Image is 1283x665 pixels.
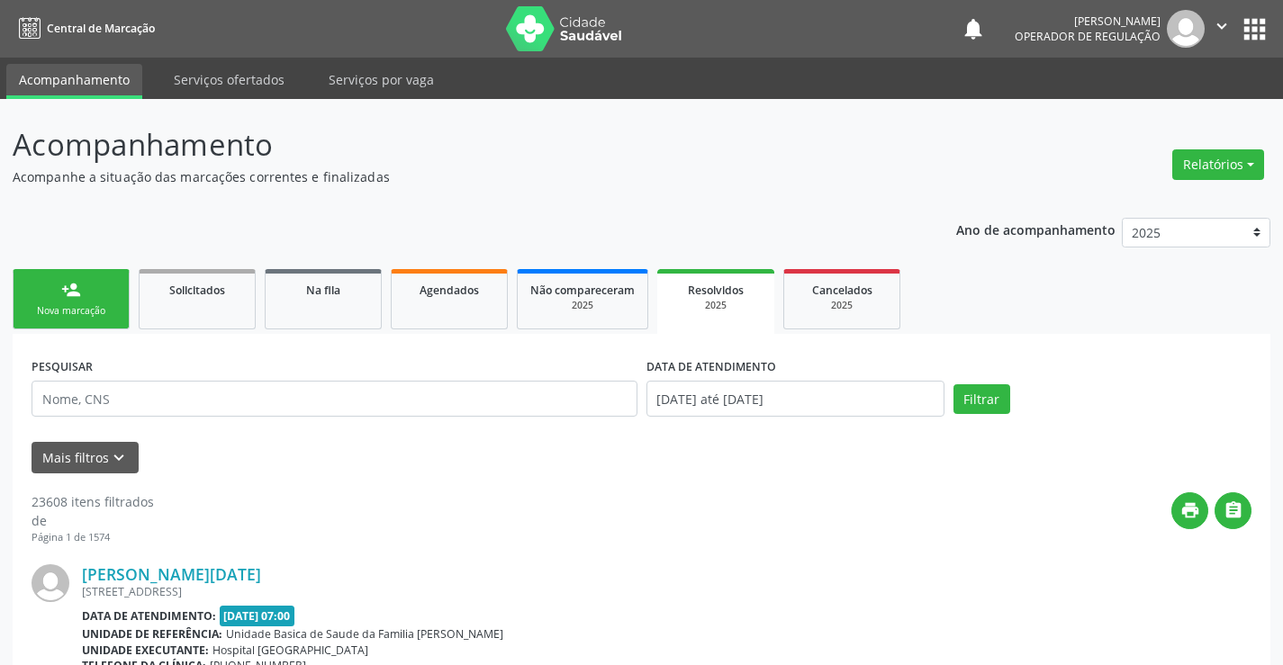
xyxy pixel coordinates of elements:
[82,626,222,642] b: Unidade de referência:
[220,606,295,626] span: [DATE] 07:00
[1215,492,1251,529] button: 
[212,643,368,658] span: Hospital [GEOGRAPHIC_DATA]
[812,283,872,298] span: Cancelados
[1172,149,1264,180] button: Relatórios
[797,299,887,312] div: 2025
[109,448,129,468] i: keyboard_arrow_down
[32,442,139,473] button: Mais filtroskeyboard_arrow_down
[420,283,479,298] span: Agendados
[530,299,635,312] div: 2025
[32,511,154,530] div: de
[961,16,986,41] button: notifications
[670,299,762,312] div: 2025
[32,492,154,511] div: 23608 itens filtrados
[32,381,637,417] input: Nome, CNS
[1167,10,1205,48] img: img
[1015,29,1161,44] span: Operador de regulação
[32,530,154,545] div: Página 1 de 1574
[646,353,776,381] label: DATA DE ATENDIMENTO
[1205,10,1239,48] button: 
[13,13,155,43] a: Central de Marcação
[13,122,893,167] p: Acompanhamento
[6,64,142,99] a: Acompanhamento
[32,564,69,602] img: img
[161,64,297,95] a: Serviços ofertados
[688,283,744,298] span: Resolvidos
[530,283,635,298] span: Não compareceram
[306,283,340,298] span: Na fila
[646,381,944,417] input: Selecione um intervalo
[26,304,116,318] div: Nova marcação
[1224,500,1243,520] i: 
[82,584,1251,599] div: [STREET_ADDRESS]
[953,384,1010,415] button: Filtrar
[1171,492,1208,529] button: print
[1239,13,1270,45] button: apps
[956,218,1116,240] p: Ano de acompanhamento
[47,21,155,36] span: Central de Marcação
[1212,16,1232,36] i: 
[316,64,447,95] a: Serviços por vaga
[13,167,893,186] p: Acompanhe a situação das marcações correntes e finalizadas
[32,353,93,381] label: PESQUISAR
[226,626,503,642] span: Unidade Basica de Saude da Familia [PERSON_NAME]
[82,643,209,658] b: Unidade executante:
[169,283,225,298] span: Solicitados
[82,564,261,584] a: [PERSON_NAME][DATE]
[1180,500,1200,520] i: print
[61,280,81,300] div: person_add
[82,608,216,624] b: Data de atendimento:
[1015,13,1161,29] div: [PERSON_NAME]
